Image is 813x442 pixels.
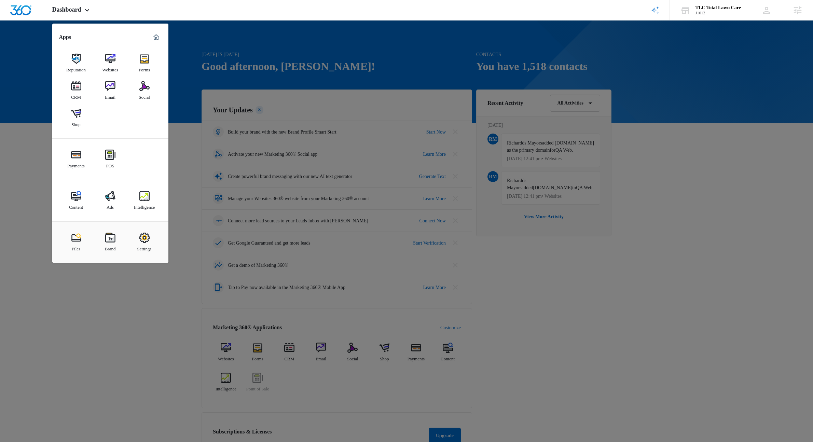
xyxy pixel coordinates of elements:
[132,50,157,76] a: Forms
[63,229,89,255] a: Files
[105,243,116,252] div: Brand
[105,91,115,100] div: Email
[63,50,89,76] a: Reputation
[97,229,123,255] a: Brand
[71,91,81,100] div: CRM
[132,78,157,103] a: Social
[63,146,89,172] a: Payments
[69,201,83,210] div: Content
[132,188,157,213] a: Intelligence
[97,146,123,172] a: POS
[102,64,118,73] div: Websites
[137,243,152,252] div: Settings
[151,32,162,43] a: Marketing 360® Dashboard
[63,188,89,213] a: Content
[139,64,150,73] div: Forms
[63,78,89,103] a: CRM
[97,78,123,103] a: Email
[139,91,150,100] div: Social
[134,201,155,210] div: Intelligence
[59,34,71,40] h2: Apps
[97,188,123,213] a: Ads
[52,6,81,13] span: Dashboard
[695,11,741,15] div: account id
[63,105,89,131] a: Shop
[695,5,741,11] div: account name
[106,160,114,169] div: POS
[97,50,123,76] a: Websites
[67,160,85,169] div: Payments
[71,119,81,127] div: Shop
[107,201,114,210] div: Ads
[66,64,86,73] div: Reputation
[132,229,157,255] a: Settings
[72,243,80,252] div: Files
